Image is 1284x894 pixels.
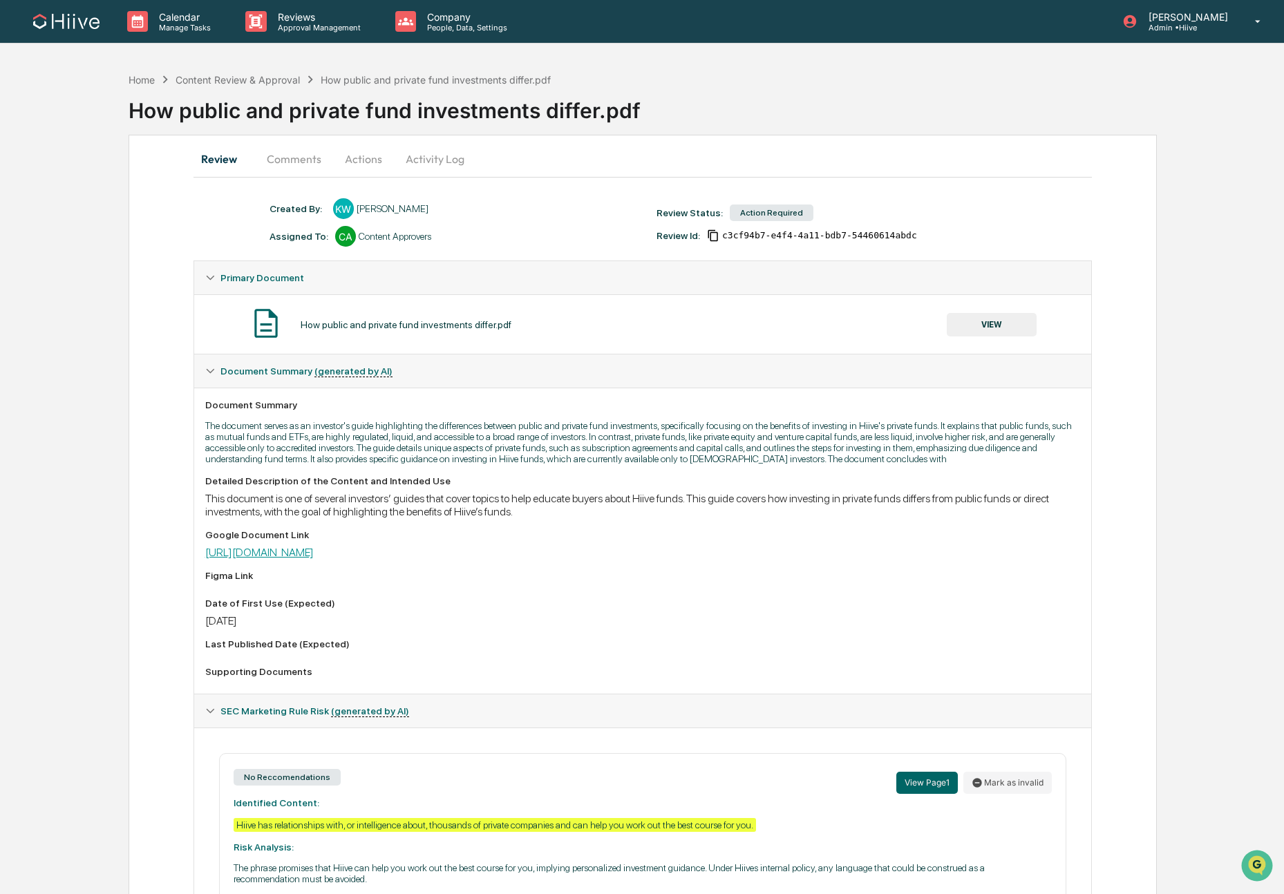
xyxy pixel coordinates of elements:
div: Action Required [730,205,813,221]
p: Calendar [148,11,218,23]
div: Detailed Description of the Content and Intended Use [205,475,1081,486]
div: Content Approvers [359,231,431,242]
div: Created By: ‎ ‎ [270,203,326,214]
div: Hiive has relationships with, or intelligence about, thousands of private companies and can help ... [234,818,756,832]
button: Actions [332,142,395,175]
input: Clear [36,63,228,77]
a: 🗄️Attestations [95,169,177,193]
div: KW [333,198,354,219]
u: (generated by AI) [331,705,409,717]
div: No Reccomendations [234,769,341,786]
span: Attestations [114,174,171,188]
div: CA [335,226,356,247]
a: 🖐️Preclearance [8,169,95,193]
a: Powered byPylon [97,234,167,245]
div: How public and private fund investments differ.pdf [301,319,511,330]
p: People, Data, Settings [416,23,514,32]
img: Document Icon [249,306,283,341]
button: Comments [256,142,332,175]
div: This document is one of several investors’ guides that cover topics to help educate buyers about ... [205,492,1081,518]
div: Assigned To: [270,231,328,242]
iframe: Open customer support [1240,848,1277,886]
div: SEC Marketing Rule Risk (generated by AI) [194,694,1092,727]
strong: Risk Analysis: [234,841,294,853]
div: [PERSON_NAME] [357,203,428,214]
button: Activity Log [395,142,475,175]
span: Primary Document [220,272,304,283]
div: Supporting Documents [205,666,1081,677]
p: Company [416,11,514,23]
div: Google Document Link [205,529,1081,540]
div: Primary Document [194,261,1092,294]
div: Start new chat [47,106,227,120]
div: Home [129,74,155,86]
img: logo [33,14,100,29]
p: The document serves as an investor's guide highlighting the differences between public and privat... [205,420,1081,464]
div: Primary Document [194,294,1092,354]
a: [URL][DOMAIN_NAME] [205,546,314,559]
img: 1746055101610-c473b297-6a78-478c-a979-82029cc54cd1 [14,106,39,131]
strong: Identified Content: [234,797,319,808]
span: Data Lookup [28,200,87,214]
div: Content Review & Approval [176,74,300,86]
p: The phrase promises that Hiive can help you work out the best course for you, implying personaliz... [234,862,1052,884]
span: SEC Marketing Rule Risk [220,705,409,716]
u: (generated by AI) [314,365,393,377]
div: 🖐️ [14,175,25,187]
div: Review Status: [657,207,723,218]
div: 🗄️ [100,175,111,187]
div: We're available if you need us! [47,120,175,131]
p: Admin • Hiive [1137,23,1235,32]
a: 🔎Data Lookup [8,195,93,220]
div: [DATE] [205,614,1081,627]
div: Document Summary (generated by AI) [194,354,1092,388]
div: How public and private fund investments differ.pdf [321,74,551,86]
div: How public and private fund investments differ.pdf [129,87,1284,123]
div: Document Summary [205,399,1081,410]
p: Approval Management [267,23,368,32]
p: Reviews [267,11,368,23]
span: c3cf94b7-e4f4-4a11-bdb7-54460614abdc [722,230,917,241]
p: How can we help? [14,29,252,51]
p: [PERSON_NAME] [1137,11,1235,23]
div: Figma Link [205,570,1081,581]
span: Document Summary [220,365,393,377]
div: secondary tabs example [193,142,1093,175]
span: Copy Id [707,229,719,242]
button: View Page1 [896,772,958,794]
div: Last Published Date (Expected) [205,638,1081,649]
span: Preclearance [28,174,89,188]
div: 🔎 [14,202,25,213]
button: Review [193,142,256,175]
button: Mark as invalid [963,772,1052,794]
p: Manage Tasks [148,23,218,32]
div: Document Summary (generated by AI) [194,388,1092,694]
button: Start new chat [235,110,252,126]
button: VIEW [947,313,1037,336]
div: Date of First Use (Expected) [205,598,1081,609]
span: Pylon [138,234,167,245]
div: Review Id: [657,230,700,241]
